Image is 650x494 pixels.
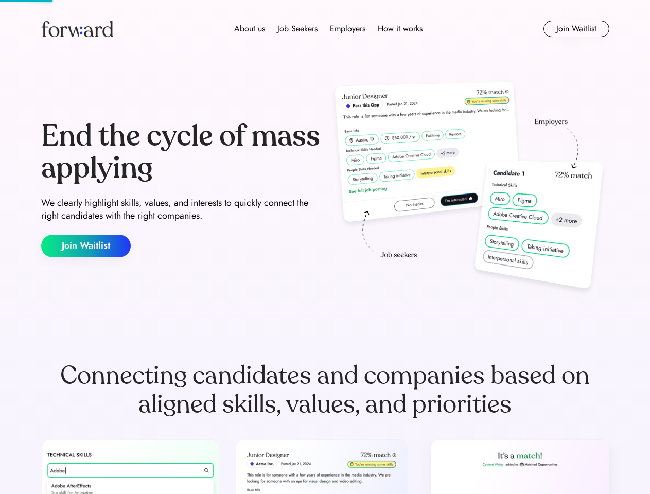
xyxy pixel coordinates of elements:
div: How it works [378,23,423,35]
button: Join Waitlist [543,21,609,37]
div: We clearly highlight skills, values, and interests to quickly connect the right candidates with t... [41,197,321,222]
img: hero-image.png [329,78,609,299]
div: End the cycle of mass applying [41,120,321,184]
div: Employers [330,23,365,35]
button: Join Waitlist [41,235,131,257]
div: About us [234,23,265,35]
div: Connecting candidates and companies based on aligned skills, values, and priorities [41,361,609,419]
img: Forward logo [41,21,113,37]
div: Job Seekers [277,23,318,35]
